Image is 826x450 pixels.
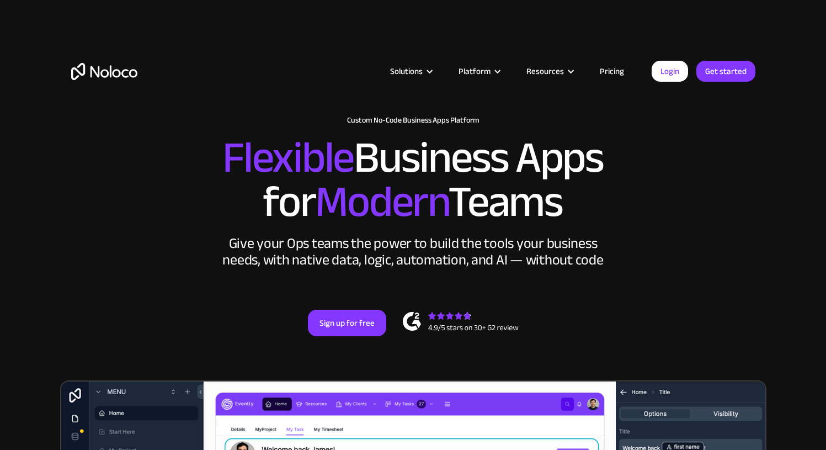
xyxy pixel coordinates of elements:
[376,64,445,78] div: Solutions
[315,161,448,243] span: Modern
[696,61,755,82] a: Get started
[220,235,606,268] div: Give your Ops teams the power to build the tools your business needs, with native data, logic, au...
[71,63,137,80] a: home
[513,64,586,78] div: Resources
[459,64,491,78] div: Platform
[71,136,755,224] h2: Business Apps for Teams
[652,61,688,82] a: Login
[526,64,564,78] div: Resources
[586,64,638,78] a: Pricing
[222,117,354,199] span: Flexible
[308,310,386,336] a: Sign up for free
[445,64,513,78] div: Platform
[390,64,423,78] div: Solutions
